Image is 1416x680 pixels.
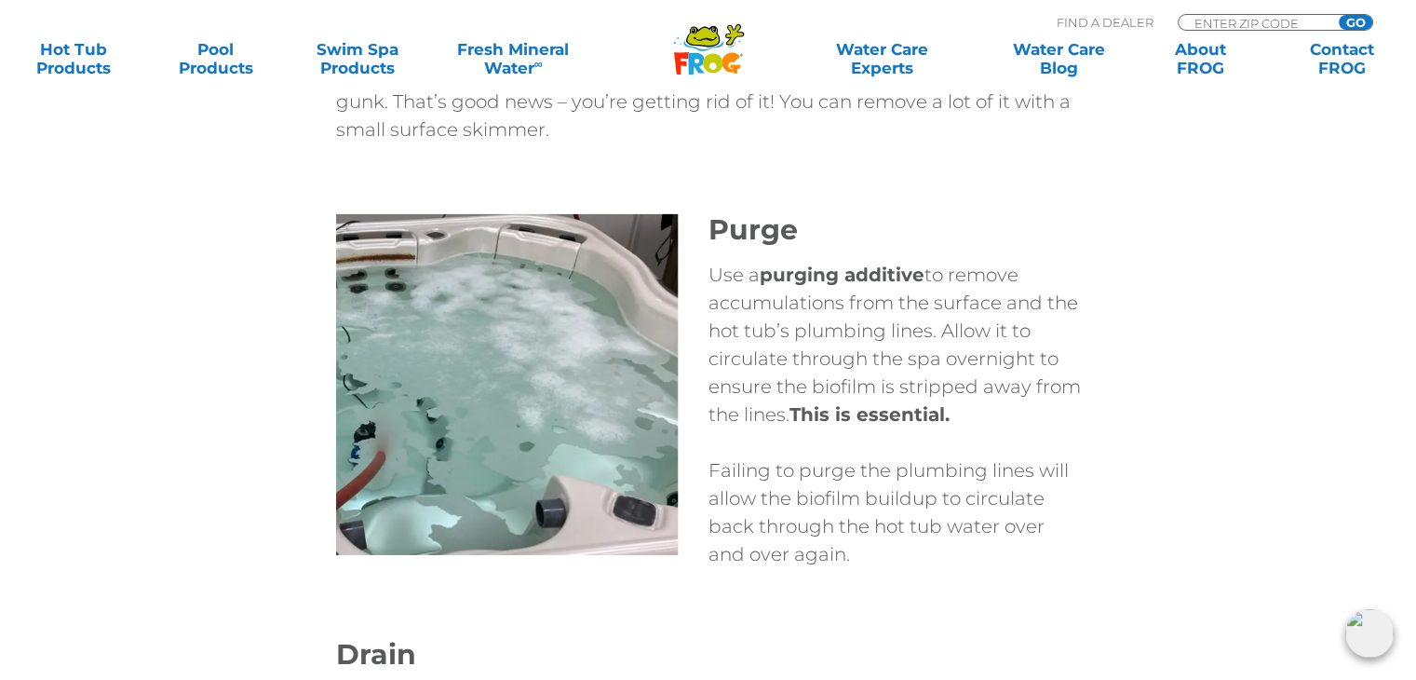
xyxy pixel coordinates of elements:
p: Failing to purge the plumbing lines will allow the biofilm buildup to circulate back through the ... [708,456,1081,568]
a: Water CareBlog [1004,40,1113,77]
img: openIcon [1345,609,1394,658]
h1: Purge [708,214,1081,246]
img: Dirty Hot Tub [336,214,708,556]
a: AboutFROG [1145,40,1255,77]
h1: Drain [336,639,1081,671]
strong: This is essential. [789,403,950,426]
a: Hot TubProducts [19,40,128,77]
p: Use a to remove accumulations from the surface and the hot tub’s plumbing lines. Allow it to circ... [708,261,1081,428]
p: You’ll likely notice some nasty looking foam, ugly looking water and gunk. That’s good news – you... [336,60,1081,143]
p: Find A Dealer [1057,14,1153,31]
input: GO [1339,15,1372,30]
input: Zip Code Form [1193,15,1318,31]
strong: Warning: [336,62,425,85]
a: Fresh MineralWater∞ [444,40,582,77]
sup: ∞ [533,57,542,71]
a: PoolProducts [160,40,270,77]
strong: purging additive [760,264,924,286]
a: Swim SpaProducts [303,40,412,77]
a: Water CareExperts [792,40,972,77]
a: ContactFROG [1288,40,1397,77]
